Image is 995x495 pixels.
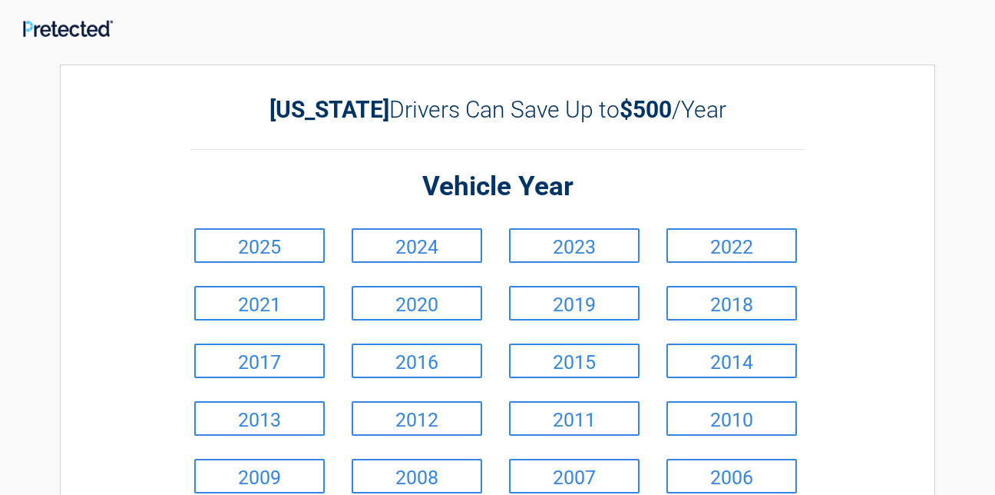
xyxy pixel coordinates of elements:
[620,96,672,123] b: $500
[352,401,482,436] a: 2012
[352,228,482,263] a: 2024
[23,20,113,36] img: Main Logo
[194,228,325,263] a: 2025
[666,459,797,493] a: 2006
[666,401,797,436] a: 2010
[352,286,482,321] a: 2020
[666,286,797,321] a: 2018
[194,344,325,378] a: 2017
[269,96,389,123] b: [US_STATE]
[352,459,482,493] a: 2008
[509,401,640,436] a: 2011
[194,286,325,321] a: 2021
[190,169,805,205] h2: Vehicle Year
[509,459,640,493] a: 2007
[666,228,797,263] a: 2022
[666,344,797,378] a: 2014
[352,344,482,378] a: 2016
[194,459,325,493] a: 2009
[509,228,640,263] a: 2023
[194,401,325,436] a: 2013
[509,344,640,378] a: 2015
[509,286,640,321] a: 2019
[190,96,805,123] h2: Drivers Can Save Up to /Year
